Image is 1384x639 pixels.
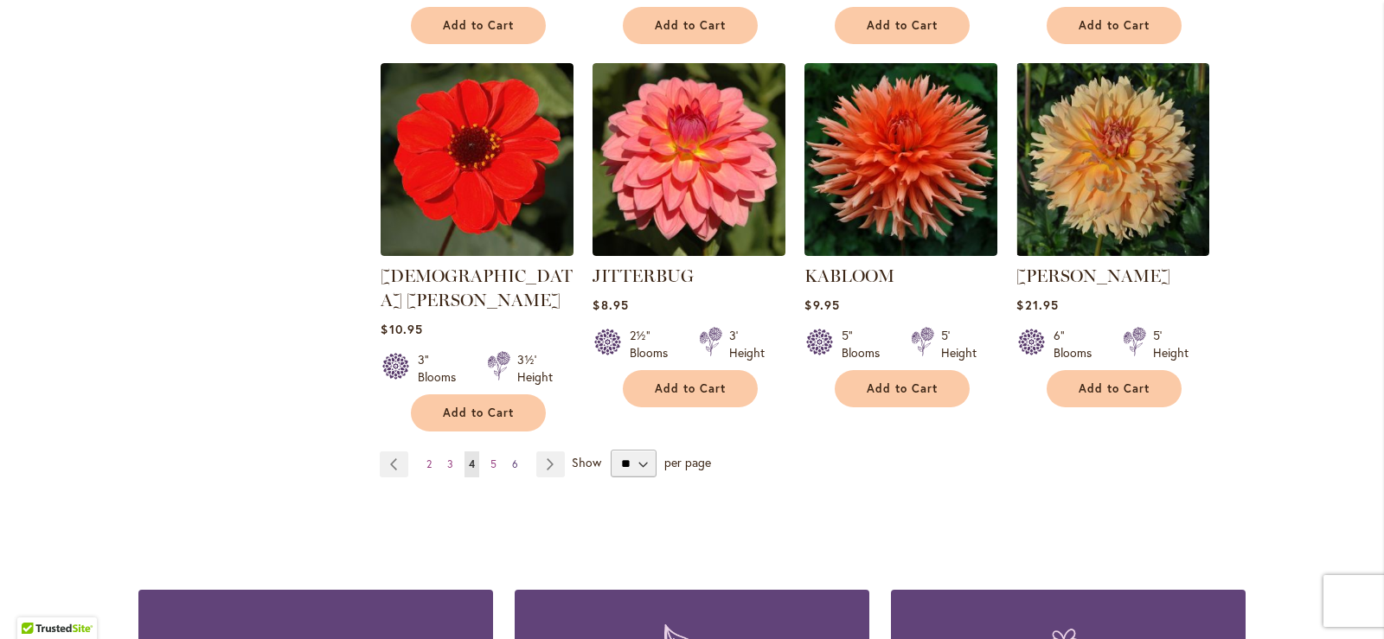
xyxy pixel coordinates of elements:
span: $8.95 [593,297,628,313]
a: 3 [443,451,458,477]
a: JITTERBUG [593,265,694,286]
a: [PERSON_NAME] [1016,265,1170,286]
span: Add to Cart [1079,18,1150,33]
a: 5 [486,451,501,477]
button: Add to Cart [1047,370,1182,407]
a: JAPANESE BISHOP [381,243,573,259]
div: 5' Height [941,327,977,361]
div: 3" Blooms [418,351,466,386]
a: [DEMOGRAPHIC_DATA] [PERSON_NAME] [381,265,573,310]
button: Add to Cart [835,370,970,407]
img: KABLOOM [804,63,997,256]
div: 3' Height [729,327,765,361]
span: Add to Cart [655,18,726,33]
button: Add to Cart [623,7,758,44]
span: Add to Cart [1079,381,1150,396]
span: 3 [447,457,453,470]
img: JAPANESE BISHOP [381,63,573,256]
iframe: Launch Accessibility Center [13,578,61,626]
span: $10.95 [381,321,422,337]
span: 2 [426,457,432,470]
span: per page [664,454,711,470]
button: Add to Cart [1047,7,1182,44]
span: Add to Cart [867,381,938,396]
span: 5 [490,457,497,470]
button: Add to Cart [623,370,758,407]
a: KABLOOM [804,243,997,259]
div: 5" Blooms [842,327,890,361]
button: Add to Cart [411,394,546,431]
button: Add to Cart [835,7,970,44]
a: KARMEL KORN [1016,243,1209,259]
span: Add to Cart [443,18,514,33]
a: 2 [422,451,436,477]
div: 6" Blooms [1054,327,1102,361]
div: 2½" Blooms [630,327,678,361]
span: Add to Cart [655,381,726,396]
div: 5' Height [1153,327,1189,361]
button: Add to Cart [411,7,546,44]
div: 3½' Height [517,351,553,386]
span: Add to Cart [867,18,938,33]
span: 4 [469,457,475,470]
span: 6 [512,457,518,470]
span: Show [572,454,601,470]
span: Add to Cart [443,406,514,420]
img: KARMEL KORN [1016,63,1209,256]
a: KABLOOM [804,265,894,286]
a: 6 [508,451,522,477]
span: $9.95 [804,297,839,313]
span: $21.95 [1016,297,1058,313]
a: JITTERBUG [593,243,785,259]
img: JITTERBUG [593,63,785,256]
